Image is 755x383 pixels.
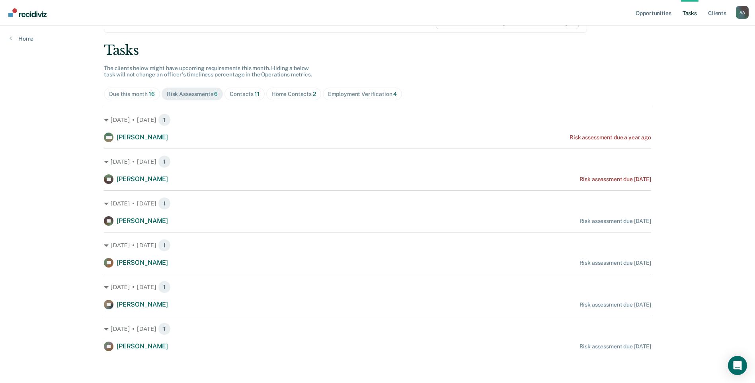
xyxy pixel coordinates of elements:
div: Tasks [104,42,651,59]
span: 2 [313,91,316,97]
div: Risk assessment due [DATE] [579,343,651,350]
span: 1 [158,281,171,293]
img: Recidiviz [8,8,47,17]
span: [PERSON_NAME] [117,133,168,141]
span: 1 [158,197,171,210]
div: [DATE] • [DATE] 1 [104,322,651,335]
div: Risk assessment due [DATE] [579,218,651,225]
div: Contacts [230,91,259,98]
span: 16 [149,91,155,97]
span: 1 [158,113,171,126]
div: Home Contacts [271,91,316,98]
div: [DATE] • [DATE] 1 [104,281,651,293]
div: Risk Assessments [167,91,218,98]
span: 1 [158,322,171,335]
div: Employment Verification [328,91,397,98]
span: [PERSON_NAME] [117,217,168,225]
div: [DATE] • [DATE] 1 [104,155,651,168]
span: 4 [393,91,397,97]
span: [PERSON_NAME] [117,175,168,183]
div: Due this month [109,91,155,98]
span: The clients below might have upcoming requirements this month. Hiding a below task will not chang... [104,65,312,78]
span: 1 [158,239,171,252]
div: Risk assessment due [DATE] [579,260,651,266]
div: Risk assessment due [DATE] [579,176,651,183]
div: Risk assessment due a year ago [570,134,651,141]
span: [PERSON_NAME] [117,342,168,350]
div: [DATE] • [DATE] 1 [104,239,651,252]
span: [PERSON_NAME] [117,259,168,266]
div: Open Intercom Messenger [728,356,747,375]
div: Risk assessment due [DATE] [579,301,651,308]
span: 11 [255,91,259,97]
div: [DATE] • [DATE] 1 [104,113,651,126]
a: Home [10,35,33,42]
span: [PERSON_NAME] [117,301,168,308]
span: 6 [214,91,218,97]
div: A A [736,6,749,19]
span: 1 [158,155,171,168]
div: [DATE] • [DATE] 1 [104,197,651,210]
button: Profile dropdown button [736,6,749,19]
